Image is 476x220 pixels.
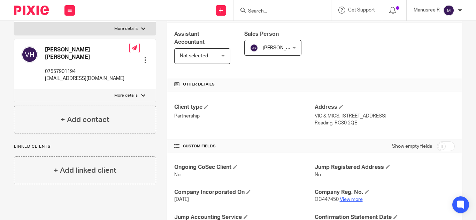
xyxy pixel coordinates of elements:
h4: Ongoing CoSec Client [174,164,314,171]
span: Assistant Accountant [174,31,205,45]
span: No [174,172,181,177]
span: Not selected [180,54,208,58]
span: Get Support [348,8,375,13]
p: Linked clients [14,144,156,149]
a: View more [340,197,363,202]
h4: Client type [174,104,314,111]
p: Partnership [174,113,314,120]
h4: Company Reg. No. [315,189,455,196]
h4: CUSTOM FIELDS [174,144,314,149]
h4: Address [315,104,455,111]
img: svg%3E [21,46,38,63]
p: More details [114,26,138,32]
span: OC447450 [315,197,339,202]
h4: + Add contact [61,114,109,125]
h4: Jump Registered Address [315,164,455,171]
p: Manusree R [414,7,440,14]
img: Pixie [14,6,49,15]
span: Sales Person [244,31,279,37]
p: More details [114,93,138,98]
h4: Company Incorporated On [174,189,314,196]
p: 07557901194 [45,68,129,75]
img: svg%3E [443,5,454,16]
span: Other details [183,82,215,87]
h4: + Add linked client [54,165,116,176]
span: [DATE] [174,197,189,202]
p: [EMAIL_ADDRESS][DOMAIN_NAME] [45,75,129,82]
span: [PERSON_NAME] [263,46,301,50]
p: Reading, RG30 2QE [315,120,455,127]
input: Search [247,8,310,15]
h4: [PERSON_NAME] [PERSON_NAME] [45,46,129,61]
label: Show empty fields [392,143,432,150]
img: svg%3E [250,44,258,52]
span: No [315,172,321,177]
p: VIC & MICS, [STREET_ADDRESS] [315,113,455,120]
